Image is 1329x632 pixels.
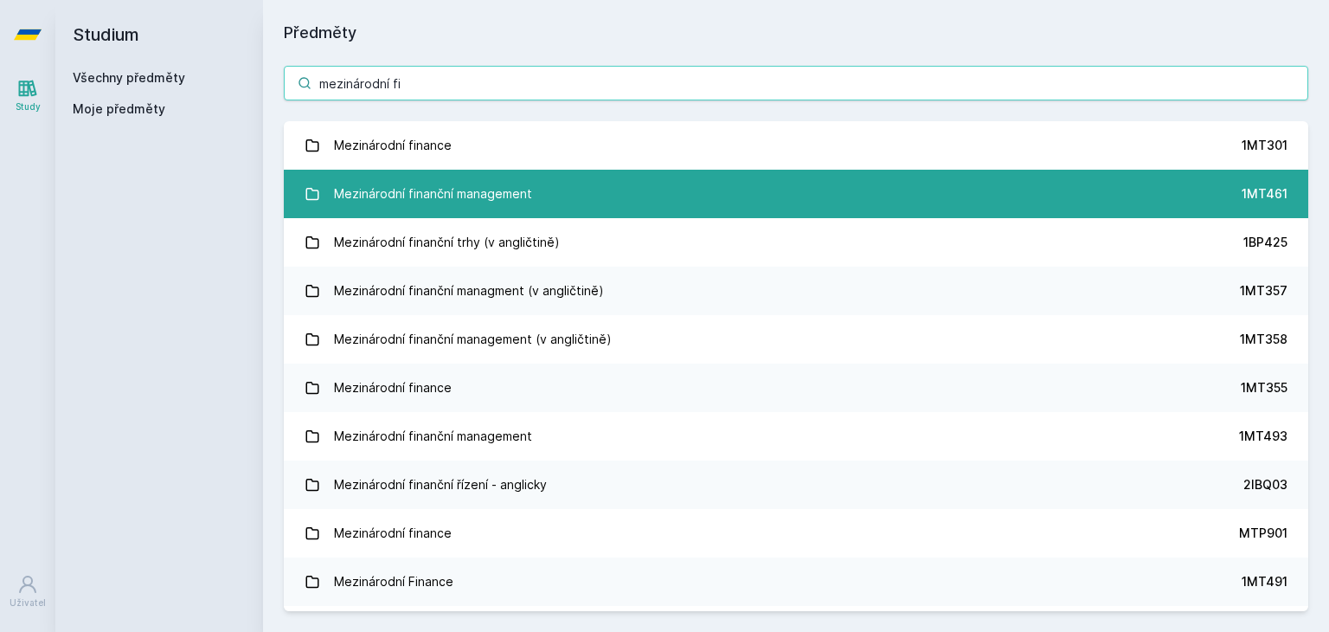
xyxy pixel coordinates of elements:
[10,597,46,609] div: Uživatel
[1239,428,1287,445] div: 1MT493
[3,69,52,122] a: Study
[284,121,1308,170] a: Mezinárodní finance 1MT301
[284,66,1308,100] input: Název nebo ident předmětu…
[334,371,452,405] div: Mezinárodní finance
[1241,379,1287,397] div: 1MT355
[284,412,1308,461] a: Mezinárodní finanční management 1MT493
[1242,137,1287,154] div: 1MT301
[1240,331,1287,348] div: 1MT358
[334,225,560,260] div: Mezinárodní finanční trhy (v angličtině)
[284,461,1308,509] a: Mezinárodní finanční řízení - anglicky 2IBQ03
[1243,234,1287,251] div: 1BP425
[73,100,165,118] span: Moje předměty
[334,468,547,502] div: Mezinárodní finanční řízení - anglicky
[334,564,453,599] div: Mezinárodní Finance
[334,274,604,308] div: Mezinárodní finanční managment (v angličtině)
[284,170,1308,218] a: Mezinárodní finanční management 1MT461
[284,218,1308,267] a: Mezinárodní finanční trhy (v angličtině) 1BP425
[334,177,532,211] div: Mezinárodní finanční management
[1242,185,1287,203] div: 1MT461
[16,100,41,113] div: Study
[1243,476,1287,493] div: 2IBQ03
[1242,573,1287,590] div: 1MT491
[284,267,1308,315] a: Mezinárodní finanční managment (v angličtině) 1MT357
[284,21,1308,45] h1: Předměty
[334,322,612,357] div: Mezinárodní finanční management (v angličtině)
[334,128,452,163] div: Mezinárodní finance
[334,419,532,454] div: Mezinárodní finanční management
[1240,282,1287,300] div: 1MT357
[3,565,52,618] a: Uživatel
[73,70,185,85] a: Všechny předměty
[284,364,1308,412] a: Mezinárodní finance 1MT355
[1239,525,1287,542] div: MTP901
[284,509,1308,558] a: Mezinárodní finance MTP901
[284,558,1308,606] a: Mezinárodní Finance 1MT491
[284,315,1308,364] a: Mezinárodní finanční management (v angličtině) 1MT358
[334,516,452,551] div: Mezinárodní finance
